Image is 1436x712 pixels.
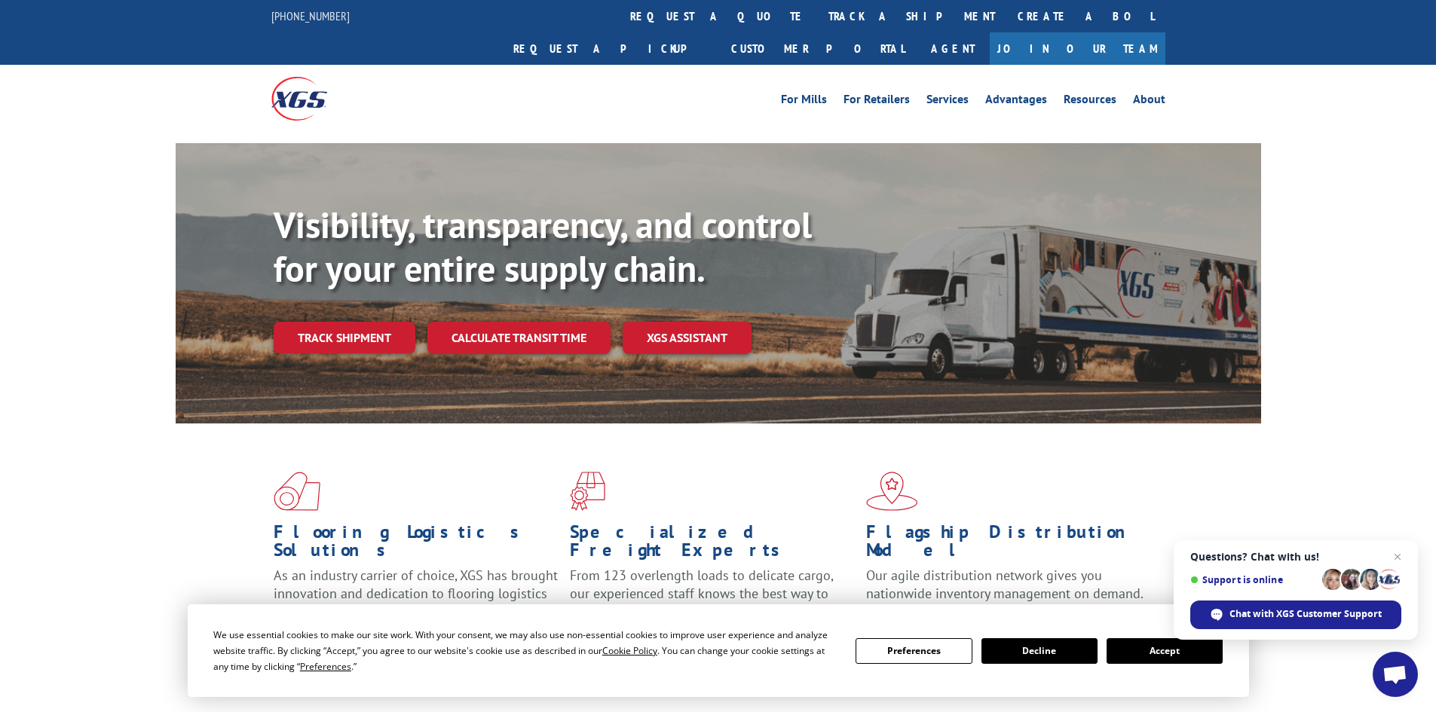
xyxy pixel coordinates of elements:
a: For Mills [781,93,827,110]
button: Accept [1107,638,1223,664]
a: Track shipment [274,322,415,353]
button: Preferences [856,638,972,664]
a: [PHONE_NUMBER] [271,8,350,23]
div: Cookie Consent Prompt [188,604,1249,697]
a: Join Our Team [990,32,1165,65]
span: Questions? Chat with us! [1190,551,1401,563]
a: Agent [916,32,990,65]
a: Services [926,93,969,110]
a: For Retailers [844,93,910,110]
a: About [1133,93,1165,110]
a: Request a pickup [502,32,720,65]
h1: Flooring Logistics Solutions [274,523,559,567]
span: Cookie Policy [602,644,657,657]
img: xgs-icon-focused-on-flooring-red [570,472,605,511]
p: From 123 overlength loads to delicate cargo, our experienced staff knows the best way to move you... [570,567,855,634]
h1: Specialized Freight Experts [570,523,855,567]
span: Preferences [300,660,351,673]
span: As an industry carrier of choice, XGS has brought innovation and dedication to flooring logistics... [274,567,558,620]
span: Chat with XGS Customer Support [1229,607,1382,621]
span: Our agile distribution network gives you nationwide inventory management on demand. [866,567,1144,602]
a: Customer Portal [720,32,916,65]
span: Chat with XGS Customer Support [1190,600,1401,629]
span: Support is online [1190,574,1317,585]
h1: Flagship Distribution Model [866,523,1151,567]
a: Advantages [985,93,1047,110]
img: xgs-icon-total-supply-chain-intelligence-red [274,472,320,511]
img: xgs-icon-flagship-distribution-model-red [866,472,918,511]
a: Open chat [1373,652,1418,697]
div: We use essential cookies to make our site work. With your consent, we may also use non-essential ... [213,627,837,674]
a: Resources [1064,93,1116,110]
a: Calculate transit time [427,322,611,354]
b: Visibility, transparency, and control for your entire supply chain. [274,201,812,292]
button: Decline [981,638,1098,664]
a: XGS ASSISTANT [623,322,752,354]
